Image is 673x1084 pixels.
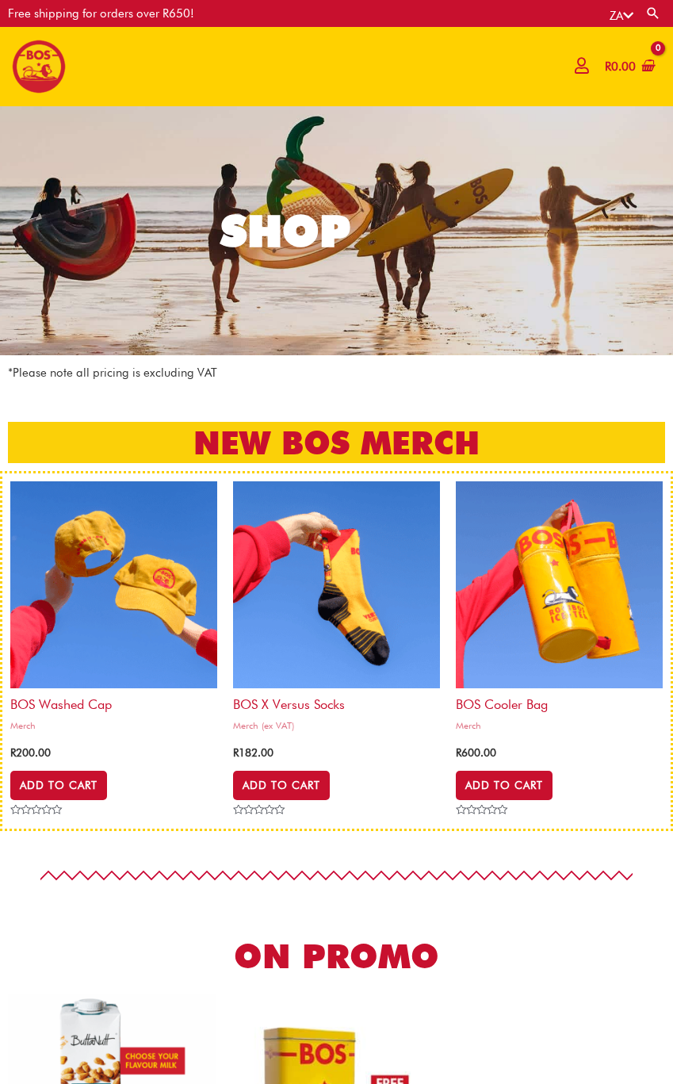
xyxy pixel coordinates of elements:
a: BOS Washed CapMerch [10,481,217,737]
a: ZA [610,9,633,23]
div: SHOP [220,209,350,253]
a: Search button [645,6,661,21]
h2: BOS Cooler bag [456,688,663,713]
span: R [10,746,16,759]
img: BOS logo finals-200px [12,40,66,94]
span: Merch [456,720,663,732]
a: View Shopping Cart, empty [602,49,656,85]
span: R [605,59,611,74]
span: Merch (ex VAT) [233,720,440,732]
img: bos cooler bag [456,481,663,688]
h2: BOS x Versus Socks [233,688,440,713]
bdi: 600.00 [456,746,496,759]
bdi: 182.00 [233,746,273,759]
span: Merch [10,720,217,732]
span: R [456,746,461,759]
div: Free shipping for orders over R650! [8,8,194,20]
img: bos x versus socks [233,481,440,688]
p: *Please note all pricing is excluding VAT [8,363,665,383]
h2: NEW BOS MERCH [8,422,665,463]
a: BOS x Versus SocksMerch (ex VAT) [233,481,440,737]
a: Add to cart: “BOS Cooler bag” [456,771,553,799]
span: R [233,746,239,759]
a: BOS Cooler bagMerch [456,481,663,737]
bdi: 200.00 [10,746,51,759]
h2: BOS Washed Cap [10,688,217,713]
a: Select options for “BOS x Versus Socks” [233,771,330,799]
bdi: 0.00 [605,59,636,74]
img: bos cap [10,481,217,688]
h2: ON PROMO [8,935,665,979]
a: Add to cart: “BOS Washed Cap” [10,771,107,799]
